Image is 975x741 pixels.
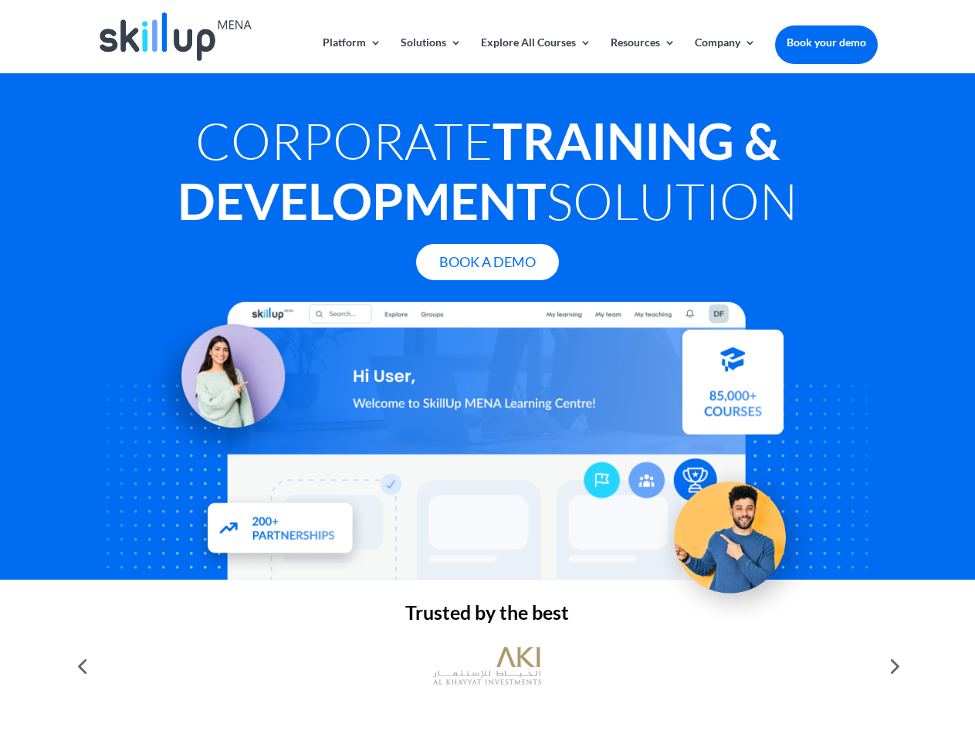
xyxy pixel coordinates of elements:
[481,37,591,73] a: Explore All Courses
[178,110,780,231] strong: Training & Development
[433,639,541,693] img: al khayyat investments logo
[898,667,975,741] iframe: Chat Widget
[695,37,756,73] a: Company
[416,244,559,280] a: Book A Demo
[682,337,784,442] img: Courses library - SkillUp MENA
[775,25,878,59] a: Book your demo
[401,37,462,73] a: Solutions
[191,489,371,574] img: Partners - SkillUp Mena
[144,306,300,462] img: Learning Management Solution - SkillUp
[100,12,251,61] img: Skillup Mena
[97,603,877,630] h2: Trusted by the best
[323,37,381,73] a: Platform
[611,37,675,73] a: Resources
[652,449,823,621] img: Upskill your workforce - SkillUp
[97,110,877,239] h1: Corporate Solution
